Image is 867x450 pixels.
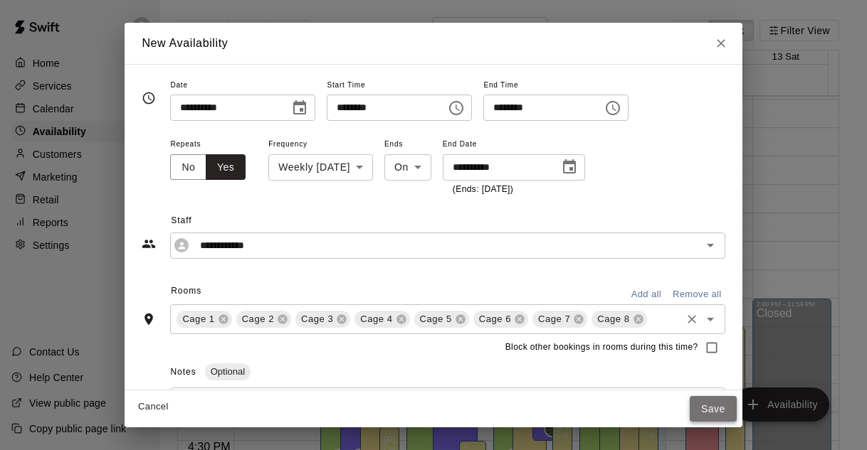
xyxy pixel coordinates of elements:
[700,309,720,329] button: Open
[453,183,575,197] p: (Ends: [DATE])
[473,311,528,328] div: Cage 6
[532,311,587,328] div: Cage 7
[177,312,220,326] span: Cage 1
[555,153,584,181] button: Choose date, selected date is Oct 28, 2025
[599,94,627,122] button: Choose time, selected time is 9:00 PM
[473,312,517,326] span: Cage 6
[142,312,156,326] svg: Rooms
[170,367,196,377] span: Notes
[268,135,373,154] span: Frequency
[295,311,350,328] div: Cage 3
[171,286,201,296] span: Rooms
[236,311,291,328] div: Cage 2
[268,154,373,181] div: Weekly [DATE]
[532,312,576,326] span: Cage 7
[708,31,734,56] button: Close
[142,237,156,251] svg: Staff
[170,154,206,181] button: No
[142,91,156,105] svg: Timing
[700,235,720,255] button: Open
[171,210,725,232] span: Staff
[505,341,698,355] span: Block other bookings in rooms during this time?
[295,312,339,326] span: Cage 3
[414,311,469,328] div: Cage 5
[443,135,585,154] span: End Date
[592,311,646,328] div: Cage 8
[354,311,409,328] div: Cage 4
[624,284,669,306] button: Add all
[170,76,315,95] span: Date
[354,312,398,326] span: Cage 4
[669,284,725,306] button: Remove all
[442,94,471,122] button: Choose time, selected time is 6:00 PM
[205,366,251,377] span: Optional
[384,154,431,181] div: On
[285,94,314,122] button: Choose date, selected date is Oct 7, 2025
[327,76,472,95] span: Start Time
[690,396,737,422] button: Save
[592,312,635,326] span: Cage 8
[483,76,629,95] span: End Time
[236,312,280,326] span: Cage 2
[206,154,246,181] button: Yes
[414,312,458,326] span: Cage 5
[170,154,246,181] div: outlined button group
[130,396,176,418] button: Cancel
[170,135,257,154] span: Repeats
[177,311,231,328] div: Cage 1
[384,135,431,154] span: Ends
[682,309,702,329] button: Clear
[142,34,228,53] h6: New Availability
